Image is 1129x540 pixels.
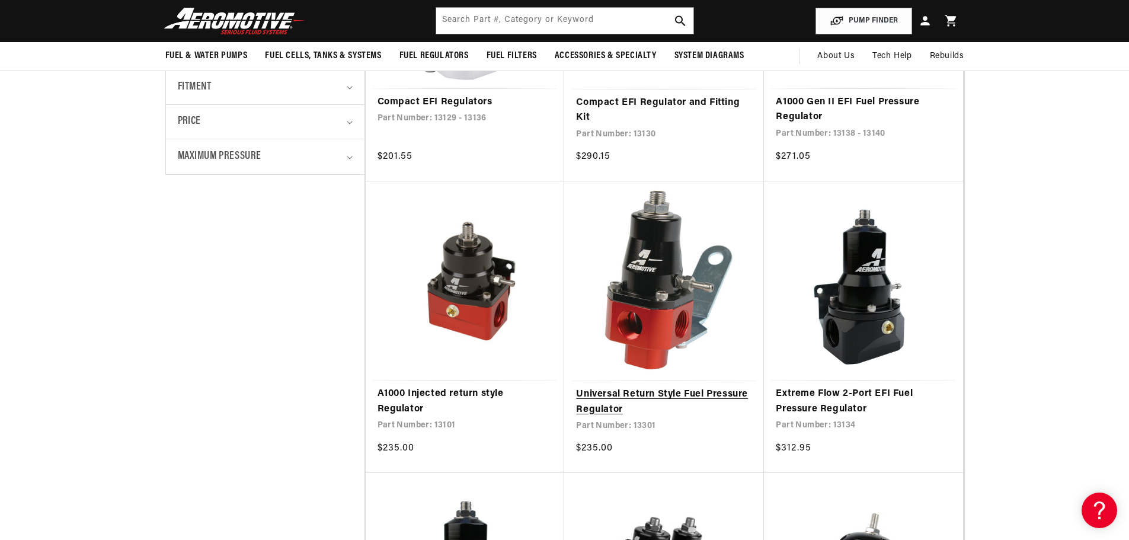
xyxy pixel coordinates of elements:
img: Aeromotive [161,7,309,35]
summary: Maximum Pressure (0 selected) [178,139,353,174]
a: A1000 Injected return style Regulator [378,386,553,417]
summary: Fuel Filters [478,42,546,70]
span: Accessories & Specialty [555,50,657,62]
a: A1000 Gen II EFI Fuel Pressure Regulator [776,95,951,125]
a: Compact EFI Regulators [378,95,553,110]
button: search button [667,8,693,34]
span: Maximum Pressure [178,148,262,165]
summary: Fuel Regulators [391,42,478,70]
a: About Us [808,42,863,71]
span: About Us [817,52,855,60]
span: Fitment [178,79,212,96]
summary: Price [178,105,353,139]
a: Compact EFI Regulator and Fitting Kit [576,95,752,126]
span: Rebuilds [930,50,964,63]
span: Price [178,114,201,130]
summary: System Diagrams [666,42,753,70]
summary: Fuel Cells, Tanks & Systems [256,42,390,70]
span: Fuel Regulators [399,50,469,62]
span: System Diagrams [674,50,744,62]
summary: Rebuilds [921,42,973,71]
summary: Fitment (0 selected) [178,70,353,105]
span: Fuel & Water Pumps [165,50,248,62]
a: Extreme Flow 2-Port EFI Fuel Pressure Regulator [776,386,951,417]
summary: Accessories & Specialty [546,42,666,70]
span: Tech Help [872,50,911,63]
span: Fuel Filters [487,50,537,62]
a: Universal Return Style Fuel Pressure Regulator [576,387,752,417]
summary: Tech Help [863,42,920,71]
input: Search by Part Number, Category or Keyword [436,8,693,34]
summary: Fuel & Water Pumps [156,42,257,70]
button: PUMP FINDER [815,8,912,34]
span: Fuel Cells, Tanks & Systems [265,50,381,62]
